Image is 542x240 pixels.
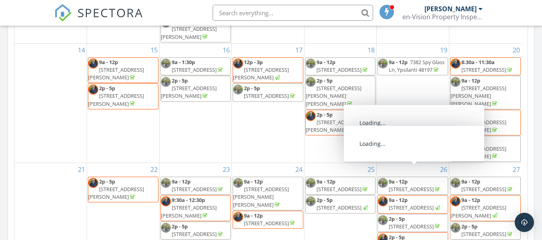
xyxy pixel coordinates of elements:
a: 9a - 12p [STREET_ADDRESS] [317,58,369,73]
span: 9a - 12p [461,77,480,84]
img: untitled_design_5.png [451,77,461,87]
a: 2p - 5p [STREET_ADDRESS] [378,214,448,232]
span: 9a - 12p [99,58,118,66]
td: Go to September 20, 2025 [449,43,522,163]
img: untitled_design_5.png [161,77,171,87]
span: [STREET_ADDRESS] [317,186,361,193]
span: 9a - 1:30p [172,58,195,66]
a: 2p - 5p [STREET_ADDRESS][PERSON_NAME] [88,178,144,200]
span: [STREET_ADDRESS] [389,223,434,230]
a: 9a - 12p [STREET_ADDRESS] [378,177,448,195]
span: 2p - 5p [461,223,477,230]
img: untitled_design_5.png [451,137,461,147]
a: 2p - 5p [STREET_ADDRESS][PERSON_NAME] [160,76,231,102]
span: 12p - 3p [244,58,263,66]
a: 9a - 12p 7382 Spy Glass Ln, Ypsilanti 48197 [378,57,448,75]
a: 2p - 5p [STREET_ADDRESS][PERSON_NAME] [161,18,217,40]
a: 2p - 5p [STREET_ADDRESS][PERSON_NAME] [88,85,144,107]
td: Go to September 17, 2025 [232,43,304,163]
a: 2p - 5p [STREET_ADDRESS][PERSON_NAME][PERSON_NAME] [306,77,361,107]
span: [STREET_ADDRESS] [244,220,289,227]
img: edited49.jpg [233,58,243,69]
span: 9a - 12p [244,178,263,185]
span: [STREET_ADDRESS][PERSON_NAME][PERSON_NAME] [451,85,506,107]
span: [STREET_ADDRESS][PERSON_NAME] [451,204,506,219]
img: edited49.jpg [88,58,98,69]
a: Go to September 21, 2025 [76,163,87,176]
span: 2p - 5p [317,196,333,204]
a: 2p - 5p [STREET_ADDRESS] [160,222,231,240]
span: 9a - 12p [317,58,335,66]
span: 7382 Spy Glass Ln, Ypsilanti 48197 [389,58,445,73]
span: [STREET_ADDRESS][PERSON_NAME] [88,186,144,200]
img: untitled_design_5.png [378,178,388,188]
a: 2p - 5p [STREET_ADDRESS] [317,196,369,211]
span: 2p - 5p [244,85,260,92]
a: 2p - 5p [STREET_ADDRESS] [172,223,224,238]
a: 9a - 12p [STREET_ADDRESS][PERSON_NAME][PERSON_NAME] [451,77,506,107]
span: [STREET_ADDRESS][PERSON_NAME] [88,92,144,107]
a: 2p - 5p [STREET_ADDRESS][PERSON_NAME] [451,111,506,133]
img: edited49.jpg [306,111,316,121]
img: untitled_design_5.png [378,58,388,69]
a: 9a - 12p [STREET_ADDRESS] [389,178,441,193]
a: 2p - 5p [STREET_ADDRESS] [389,215,441,230]
td: Go to September 18, 2025 [304,43,377,163]
a: 9a - 12p [STREET_ADDRESS] [233,211,303,229]
td: Go to September 19, 2025 [377,43,449,163]
img: untitled_design_5.png [306,196,316,206]
span: [STREET_ADDRESS][PERSON_NAME] [451,145,506,160]
span: 2p - 5p [99,178,115,185]
img: edited49.jpg [233,212,243,222]
a: Go to September 24, 2025 [294,163,304,176]
a: 9a - 12p [STREET_ADDRESS][PERSON_NAME][PERSON_NAME] [233,178,289,208]
span: [STREET_ADDRESS] [172,230,217,238]
span: [STREET_ADDRESS] [172,186,217,193]
span: [STREET_ADDRESS] [317,204,361,211]
span: [STREET_ADDRESS] [172,66,217,73]
a: 9:30a - 12:30p [STREET_ADDRESS][PERSON_NAME] [160,195,231,221]
a: Go to September 17, 2025 [294,44,304,56]
a: 2p - 5p [STREET_ADDRESS][PERSON_NAME] [451,137,506,159]
img: edited49.jpg [161,196,171,206]
span: 2p - 5p [461,137,477,144]
td: Go to September 16, 2025 [159,43,232,163]
a: 9a - 12p [STREET_ADDRESS] [389,196,441,211]
img: edited49.jpg [451,58,461,69]
a: 2p - 5p [STREET_ADDRESS][PERSON_NAME] [306,111,361,133]
a: 12p - 3p [STREET_ADDRESS][PERSON_NAME] [233,57,303,83]
span: SPECTORA [77,4,143,21]
td: Go to September 15, 2025 [87,43,160,163]
img: edited49.jpg [451,196,461,206]
a: Go to September 26, 2025 [438,163,449,176]
a: 2p - 5p [STREET_ADDRESS][PERSON_NAME] [161,77,217,99]
span: [STREET_ADDRESS][PERSON_NAME] [233,66,289,81]
img: untitled_design_5.png [378,215,388,225]
div: en-Vision Property Inspections [402,13,483,21]
a: 2p - 5p [STREET_ADDRESS] [450,222,521,240]
img: edited49.jpg [88,178,98,188]
a: 12p - 3p [STREET_ADDRESS][PERSON_NAME] [233,58,289,81]
a: 9a - 12p [STREET_ADDRESS] [305,177,376,195]
span: [STREET_ADDRESS] [244,92,289,99]
a: 8:30a - 11:30a [STREET_ADDRESS] [450,57,521,75]
a: 2p - 5p [STREET_ADDRESS] [233,83,303,101]
a: 9a - 12p [STREET_ADDRESS] [172,178,224,193]
a: Go to September 20, 2025 [511,44,522,56]
span: [STREET_ADDRESS][PERSON_NAME] [161,85,217,99]
a: Go to September 16, 2025 [221,44,231,56]
img: untitled_design_5.png [306,178,316,188]
a: 9a - 12p [STREET_ADDRESS][PERSON_NAME] [450,195,521,221]
a: Go to September 19, 2025 [438,44,449,56]
span: 9a - 12p [461,196,480,204]
span: 9a - 12p [389,178,408,185]
a: 9a - 12p [STREET_ADDRESS] [317,178,369,193]
span: [STREET_ADDRESS] [389,204,434,211]
span: [STREET_ADDRESS][PERSON_NAME][PERSON_NAME] [233,186,289,208]
img: untitled_design_5.png [306,58,316,69]
a: Go to September 23, 2025 [221,163,231,176]
a: 2p - 5p [STREET_ADDRESS][PERSON_NAME] [450,136,521,162]
span: 9:30a - 12:30p [172,196,205,204]
a: 9a - 12p [STREET_ADDRESS] [378,195,448,213]
a: Go to September 18, 2025 [366,44,376,56]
